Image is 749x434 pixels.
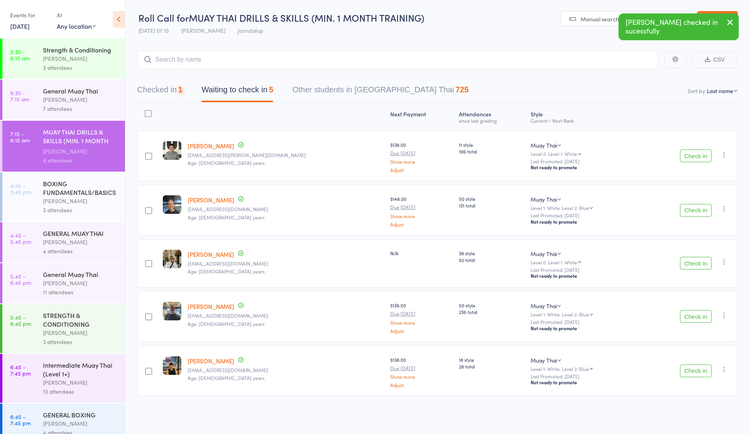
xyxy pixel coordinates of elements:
[531,213,636,218] small: Last Promoted: [DATE]
[138,11,189,24] span: Roll Call for
[10,413,31,426] time: 6:45 - 7:45 pm
[459,302,524,309] span: 50 style
[2,172,125,221] a: 4:45 -5:45 pmBOXING FUNDAMENTALS/BASICS[PERSON_NAME]3 attendees
[459,202,524,209] span: 131 total
[390,150,453,156] small: Due [DATE]
[390,320,453,325] a: Show more
[531,250,557,258] div: Muay Thai
[459,141,524,148] span: 11 style
[390,204,453,210] small: Due [DATE]
[531,219,636,225] div: Not ready to promote
[43,247,118,256] div: 4 attendees
[163,302,181,320] img: image1730450852.png
[531,260,636,265] div: Level 0
[43,279,118,288] div: [PERSON_NAME]
[43,179,118,196] div: BOXING FUNDAMENTALS/BASICS
[188,206,384,212] small: Johnlyle67@gmail.com
[43,196,118,206] div: [PERSON_NAME]
[137,81,183,102] button: Checked in1
[459,363,524,370] span: 28 total
[390,250,453,256] div: N/A
[238,26,263,34] span: Joondalup
[456,85,469,94] div: 725
[43,361,118,378] div: Intermediate Muay Thai (Level 1+)
[531,118,636,123] div: Current / Next Rank
[188,320,265,327] span: Age: [DEMOGRAPHIC_DATA] years
[390,382,453,387] a: Adjust
[692,51,737,68] button: CSV
[619,13,739,40] div: [PERSON_NAME] checked in sucessfully
[390,213,453,219] a: Show more
[138,26,169,34] span: [DATE] 07:15
[43,410,118,419] div: GENERAL BOXING
[10,232,31,245] time: 4:45 - 5:45 pm
[531,159,636,164] small: Last Promoted: [DATE]
[43,156,118,165] div: 6 attendees
[10,49,30,61] time: 5:30 - 6:15 am
[10,22,30,30] a: [DATE]
[581,15,619,23] span: Manual search
[2,304,125,353] a: 5:45 -6:45 pmSTRENGTH & CONDITIONING[PERSON_NAME]3 attendees
[43,229,118,238] div: GENERAL MUAY THAI
[188,268,265,275] span: Age: [DEMOGRAPHIC_DATA] years
[163,141,181,160] img: image1719956043.png
[43,104,118,113] div: 7 attendees
[163,195,181,214] img: image1698228211.png
[43,95,118,104] div: [PERSON_NAME]
[188,367,384,373] small: darrentran71@gmail.com
[459,195,524,202] span: 50 style
[531,374,636,379] small: Last Promoted: [DATE]
[189,11,424,24] span: MUAY THAI DRILLS & SKILLS (MIN. 1 MONTH TRAINING)
[390,374,453,379] a: Show more
[137,51,658,69] input: Search by name
[456,106,527,127] div: Atten­dances
[10,90,29,102] time: 6:30 - 7:15 am
[43,45,118,54] div: Strength & Conditioning
[531,325,636,331] div: Not ready to promote
[531,151,636,156] div: Level 0
[390,167,453,172] a: Adjust
[548,260,577,265] div: Level 1: White
[269,85,273,94] div: 5
[562,312,589,317] div: Level 2: Blue
[43,238,118,247] div: [PERSON_NAME]
[2,222,125,262] a: 4:45 -5:45 pmGENERAL MUAY THAI[PERSON_NAME]4 attendees
[178,85,183,94] div: 1
[2,80,125,120] a: 6:30 -7:15 amGeneral Muay Thai[PERSON_NAME]7 attendees
[188,159,265,166] span: Age: [DEMOGRAPHIC_DATA] years
[680,150,712,162] button: Check in
[688,87,705,95] label: Sort by
[531,366,636,371] div: Level 1: White
[531,195,557,203] div: Muay Thai
[390,195,453,226] div: $148.00
[57,9,96,22] div: At
[387,106,456,127] div: Next Payment
[201,81,273,102] button: Waiting to check in5
[390,356,453,387] div: $138.00
[163,250,181,268] img: image1742605720.png
[531,356,557,364] div: Muay Thai
[181,26,225,34] span: [PERSON_NAME]
[707,87,733,95] div: Last name
[459,250,524,256] span: 38 style
[562,205,589,210] div: Level 2: Blue
[43,206,118,215] div: 3 attendees
[43,337,118,346] div: 3 attendees
[10,314,31,327] time: 5:45 - 6:45 pm
[10,364,31,376] time: 6:45 - 7:45 pm
[459,256,524,263] span: 62 total
[680,257,712,269] button: Check in
[680,310,712,323] button: Check in
[2,263,125,303] a: 5:45 -6:45 pmGeneral Muay Thai[PERSON_NAME]11 attendees
[680,204,712,217] button: Check in
[562,366,589,371] div: Level 2: Blue
[390,311,453,316] small: Due [DATE]
[459,309,524,315] span: 236 total
[188,142,234,150] a: [PERSON_NAME]
[531,312,636,317] div: Level 1: White
[390,141,453,172] div: $138.00
[531,319,636,325] small: Last Promoted: [DATE]
[680,365,712,377] button: Check in
[390,328,453,333] a: Adjust
[459,356,524,363] span: 18 style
